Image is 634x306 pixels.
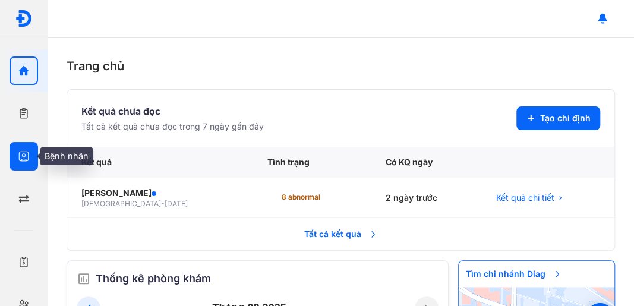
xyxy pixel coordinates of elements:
[96,270,211,287] span: Thống kê phòng khám
[297,221,385,247] span: Tất cả kết quả
[161,199,165,208] span: -
[253,147,372,178] div: Tình trạng
[459,261,569,287] span: Tìm chi nhánh Diag
[540,112,591,124] span: Tạo chỉ định
[371,147,482,178] div: Có KQ ngày
[67,57,615,75] div: Trang chủ
[81,121,264,133] div: Tất cả kết quả chưa đọc trong 7 ngày gần đây
[165,199,188,208] span: [DATE]
[67,147,253,178] div: Kết quả
[77,272,91,286] img: order.5a6da16c.svg
[81,199,161,208] span: [DEMOGRAPHIC_DATA]
[496,192,554,204] span: Kết quả chi tiết
[267,188,325,207] div: 8 abnormal
[516,106,600,130] button: Tạo chỉ định
[15,10,33,27] img: logo
[81,104,264,118] div: Kết quả chưa đọc
[371,178,482,219] div: 2 ngày trước
[81,187,239,199] div: [PERSON_NAME]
